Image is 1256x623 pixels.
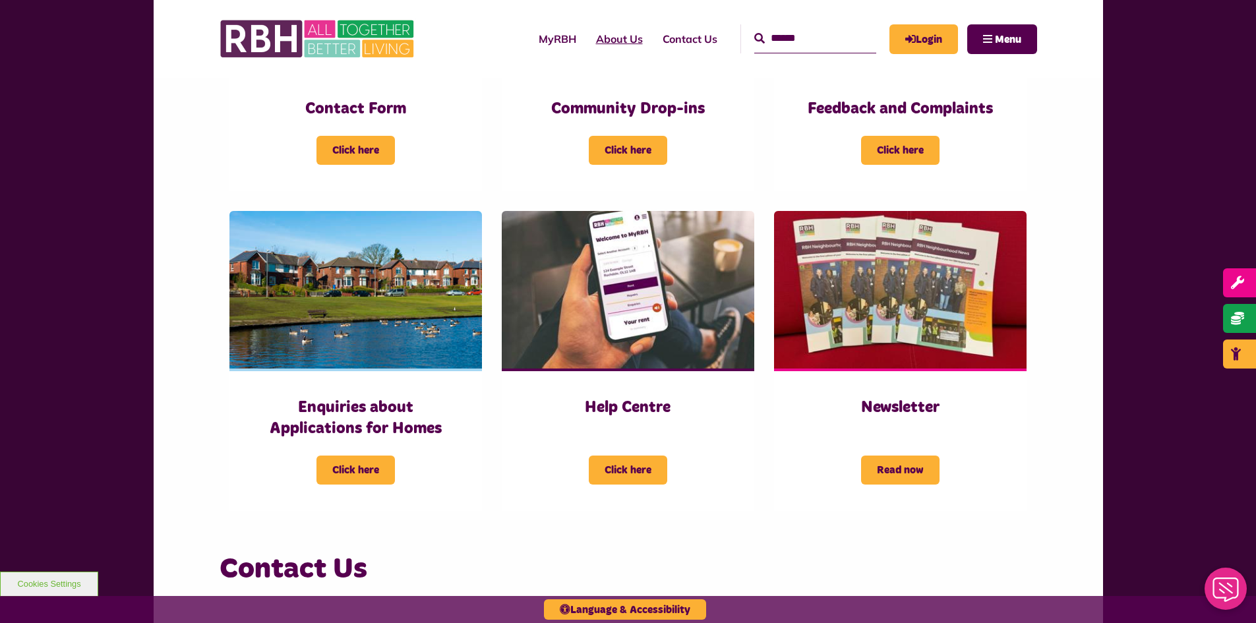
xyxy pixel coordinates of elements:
a: About Us [586,21,653,57]
span: Click here [589,136,667,165]
a: MyRBH [529,21,586,57]
h3: Community Drop-ins [528,99,728,119]
iframe: Netcall Web Assistant for live chat [1197,564,1256,623]
span: Read now [861,456,940,485]
h3: Contact Form [256,99,456,119]
h3: Feedback and Complaints [800,99,1000,119]
h3: Enquiries about Applications for Homes [256,398,456,438]
h3: Newsletter [800,398,1000,418]
img: RBH Newsletter Copies [774,211,1027,369]
span: Click here [861,136,940,165]
span: Click here [316,136,395,165]
a: Contact Us [653,21,727,57]
span: Click here [316,456,395,485]
a: Newsletter Read now [774,211,1027,511]
img: Myrbh Man Wth Mobile Correct [502,211,754,369]
h3: Help Centre [528,398,728,418]
input: Search [754,24,876,53]
a: Enquiries about Applications for Homes Click here [229,211,482,511]
h3: Contact Us [220,550,1037,588]
a: Help Centre Click here [502,211,754,511]
img: RBH [220,13,417,65]
button: Navigation [967,24,1037,54]
span: Click here [589,456,667,485]
span: Menu [995,34,1021,45]
a: MyRBH [889,24,958,54]
button: Language & Accessibility [544,599,706,620]
img: Dewhirst Rd 03 [229,211,482,369]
